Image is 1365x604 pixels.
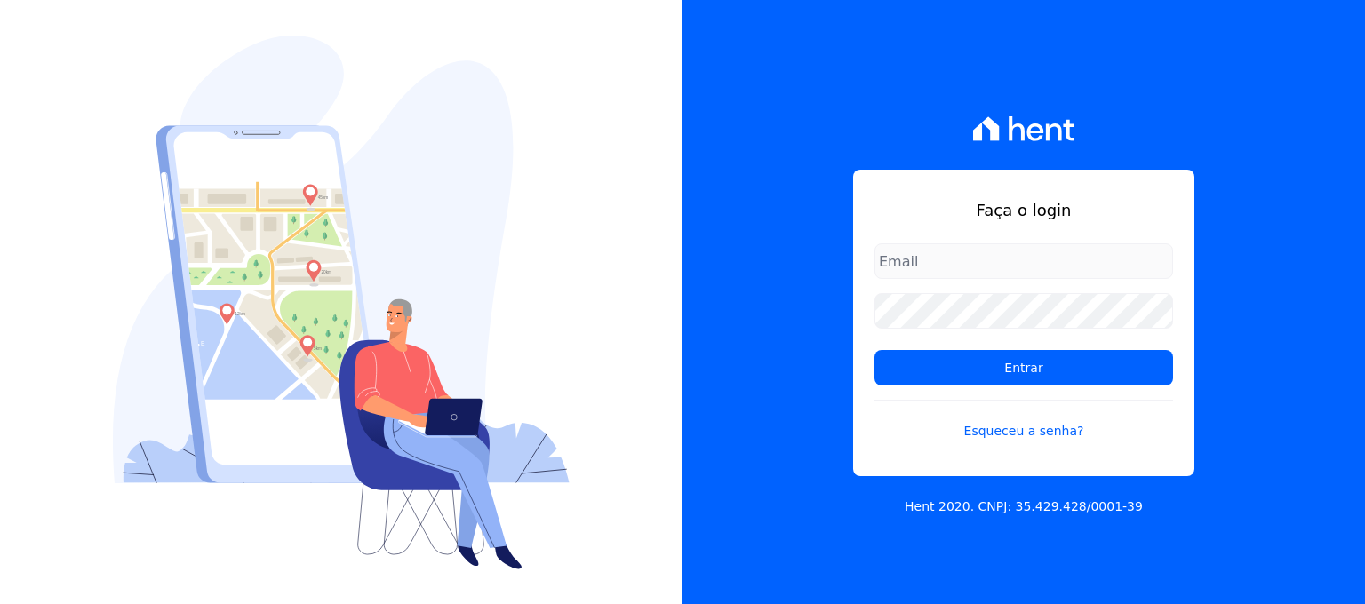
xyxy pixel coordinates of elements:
[113,36,570,569] img: Login
[874,243,1173,279] input: Email
[874,198,1173,222] h1: Faça o login
[874,400,1173,441] a: Esqueceu a senha?
[874,350,1173,385] input: Entrar
[905,497,1143,516] p: Hent 2020. CNPJ: 35.429.428/0001-39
